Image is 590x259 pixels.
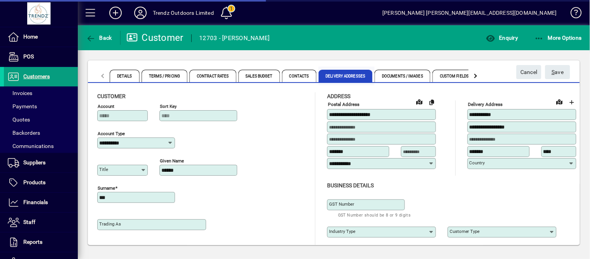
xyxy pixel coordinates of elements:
[413,95,425,108] a: View on map
[552,66,564,79] span: ave
[189,70,236,82] span: Contract Rates
[23,179,46,185] span: Products
[566,96,578,108] button: Choose address
[469,160,485,166] mat-label: Country
[4,233,78,252] a: Reports
[8,90,32,96] span: Invoices
[98,104,114,109] mat-label: Account
[4,113,78,126] a: Quotes
[329,201,354,207] mat-label: GST Number
[8,130,40,136] span: Backorders
[4,153,78,173] a: Suppliers
[4,173,78,192] a: Products
[4,126,78,139] a: Backorders
[516,65,541,79] button: Cancel
[103,6,128,20] button: Add
[338,210,411,219] mat-hint: GST Number should be 8 or 9 digits
[78,31,121,45] app-page-header-button: Back
[84,31,114,45] button: Back
[327,93,350,99] span: Address
[329,229,355,234] mat-label: Industry type
[4,47,78,67] a: POS
[4,27,78,47] a: Home
[425,96,438,108] button: Copy to Delivery address
[8,143,54,149] span: Communications
[375,70,431,82] span: Documents / Images
[160,104,177,109] mat-label: Sort key
[23,239,42,245] span: Reports
[327,182,374,189] span: Business details
[23,73,50,79] span: Customers
[142,70,188,82] span: Terms / Pricing
[484,31,520,45] button: Enquiry
[128,6,153,20] button: Profile
[153,7,214,19] div: Trendz Outdoors Limited
[4,100,78,113] a: Payments
[282,70,317,82] span: Contacts
[98,185,115,191] mat-label: Surname
[23,33,38,40] span: Home
[486,35,518,41] span: Enquiry
[23,159,46,166] span: Suppliers
[98,131,125,136] mat-label: Account Type
[535,35,582,41] span: More Options
[126,32,184,44] div: Customer
[200,32,270,44] div: 12703 - [PERSON_NAME]
[4,86,78,100] a: Invoices
[432,70,476,82] span: Custom Fields
[553,95,566,108] a: View on map
[4,139,78,153] a: Communications
[8,116,30,123] span: Quotes
[23,219,35,225] span: Staff
[160,158,184,164] mat-label: Given name
[99,167,108,172] mat-label: Title
[319,70,373,82] span: Delivery Addresses
[552,69,555,75] span: S
[110,70,140,82] span: Details
[533,31,584,45] button: More Options
[565,2,580,27] a: Knowledge Base
[86,35,112,41] span: Back
[4,213,78,232] a: Staff
[382,7,557,19] div: [PERSON_NAME] [PERSON_NAME][EMAIL_ADDRESS][DOMAIN_NAME]
[4,193,78,212] a: Financials
[450,229,480,234] mat-label: Customer type
[545,65,570,79] button: Save
[238,70,280,82] span: Sales Budget
[520,66,537,79] span: Cancel
[97,93,126,99] span: Customer
[23,53,34,60] span: POS
[23,199,48,205] span: Financials
[8,103,37,109] span: Payments
[99,221,121,227] mat-label: Trading as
